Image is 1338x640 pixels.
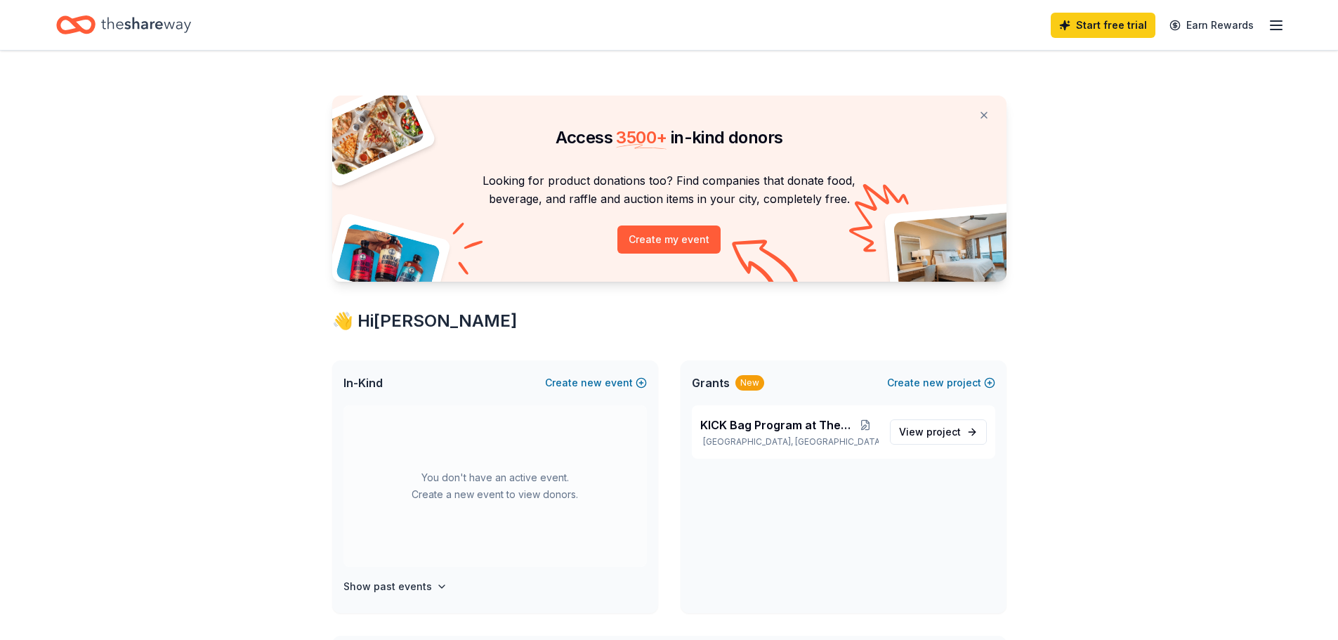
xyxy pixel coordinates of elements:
p: Looking for product donations too? Find companies that donate food, beverage, and raffle and auct... [349,171,990,209]
span: new [581,374,602,391]
h4: Show past events [343,578,432,595]
span: In-Kind [343,374,383,391]
button: Show past events [343,578,447,595]
div: 👋 Hi [PERSON_NAME] [332,310,1006,332]
a: Home [56,8,191,41]
img: Pizza [316,87,426,177]
img: Curvy arrow [732,240,802,292]
button: Createnewproject [887,374,995,391]
a: Start free trial [1051,13,1155,38]
div: You don't have an active event. Create a new event to view donors. [343,405,647,567]
span: Access in-kind donors [556,127,783,148]
button: Createnewevent [545,374,647,391]
span: KICK Bag Program at The Den [700,417,853,433]
a: View project [890,419,987,445]
button: Create my event [617,226,721,254]
span: new [923,374,944,391]
span: 3500 + [616,127,667,148]
span: project [926,426,961,438]
div: New [735,375,764,391]
span: Grants [692,374,730,391]
p: [GEOGRAPHIC_DATA], [GEOGRAPHIC_DATA] [700,436,879,448]
a: Earn Rewards [1161,13,1262,38]
span: View [899,424,961,440]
